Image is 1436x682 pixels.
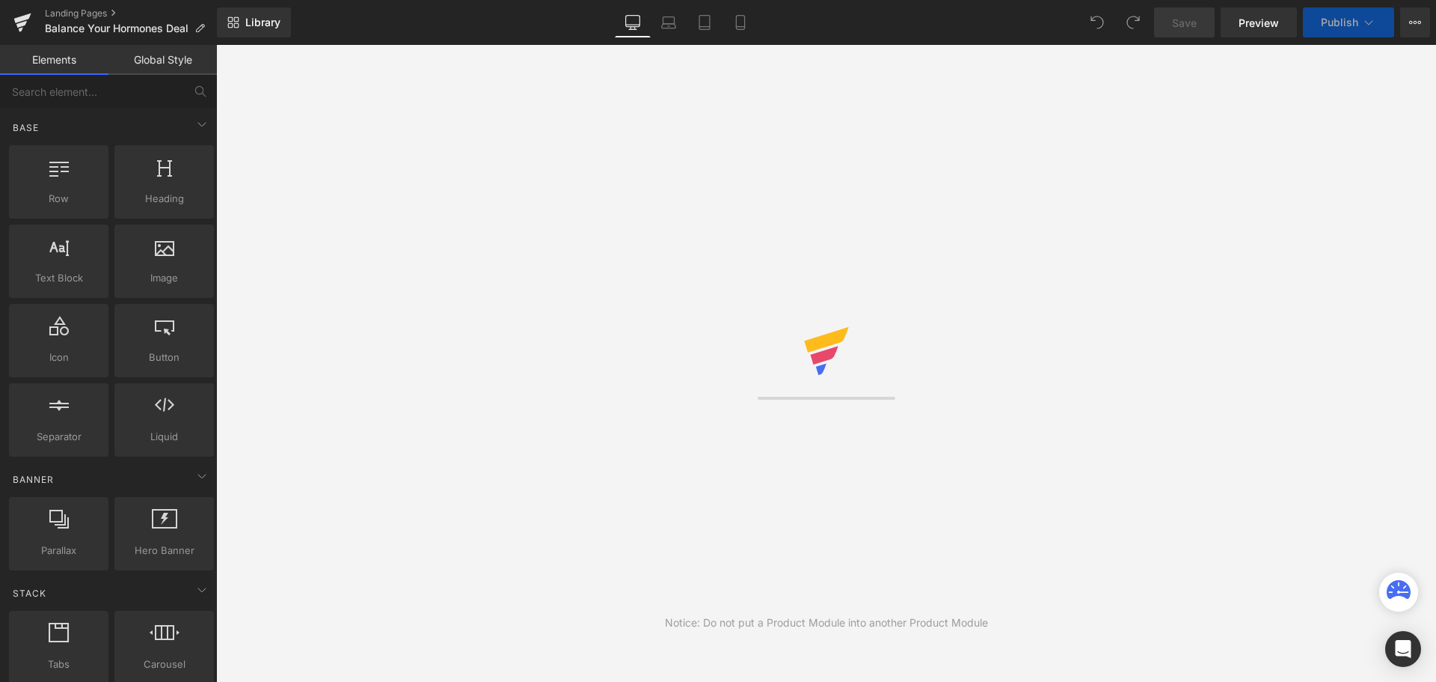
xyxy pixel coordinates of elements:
span: Publish [1321,16,1358,28]
span: Base [11,121,40,135]
div: Notice: Do not put a Product Module into another Product Module [665,615,988,631]
a: Landing Pages [45,7,217,19]
span: Balance Your Hormones Deal [45,22,188,34]
button: Undo [1082,7,1112,37]
button: Redo [1118,7,1148,37]
span: Heading [119,191,209,207]
span: Save [1172,15,1197,31]
span: Image [119,270,209,286]
span: Text Block [13,270,104,286]
span: Banner [11,472,55,487]
a: Tablet [687,7,722,37]
a: Mobile [722,7,758,37]
span: Hero Banner [119,543,209,558]
div: Open Intercom Messenger [1385,631,1421,667]
span: Separator [13,429,104,445]
button: More [1400,7,1430,37]
span: Button [119,350,209,365]
span: Row [13,191,104,207]
a: Desktop [615,7,651,37]
span: Library [245,16,280,29]
a: Preview [1221,7,1297,37]
a: Global Style [108,45,217,75]
span: Icon [13,350,104,365]
a: New Library [217,7,291,37]
span: Liquid [119,429,209,445]
button: Publish [1303,7,1394,37]
span: Tabs [13,657,104,672]
span: Carousel [119,657,209,672]
span: Stack [11,586,48,600]
span: Parallax [13,543,104,558]
a: Laptop [651,7,687,37]
span: Preview [1239,15,1279,31]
